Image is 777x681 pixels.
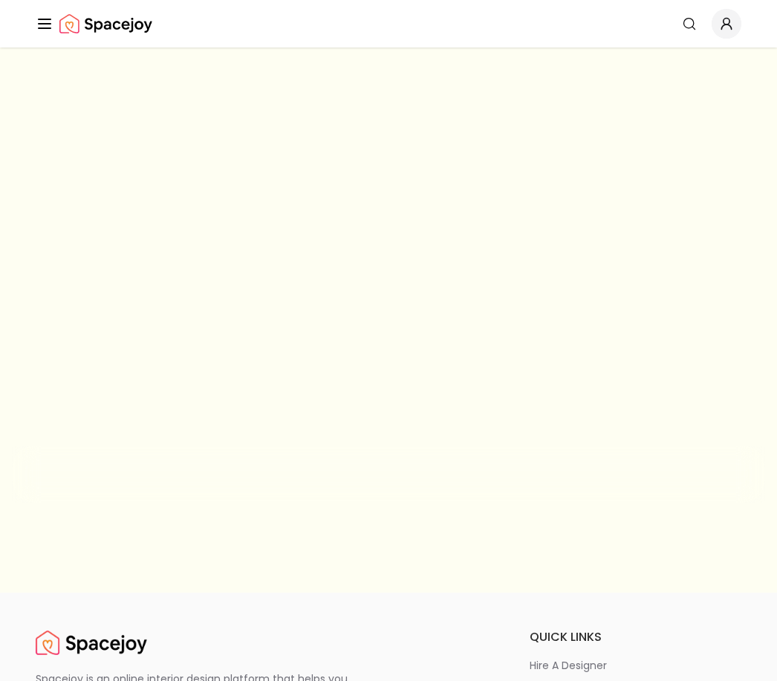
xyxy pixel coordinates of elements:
a: Spacejoy [36,628,147,658]
img: Spacejoy Logo [36,628,147,658]
p: hire a designer [530,658,607,673]
h6: quick links [530,628,741,646]
a: hire a designer [530,658,741,673]
a: Spacejoy [59,9,152,39]
img: Spacejoy Logo [59,9,152,39]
